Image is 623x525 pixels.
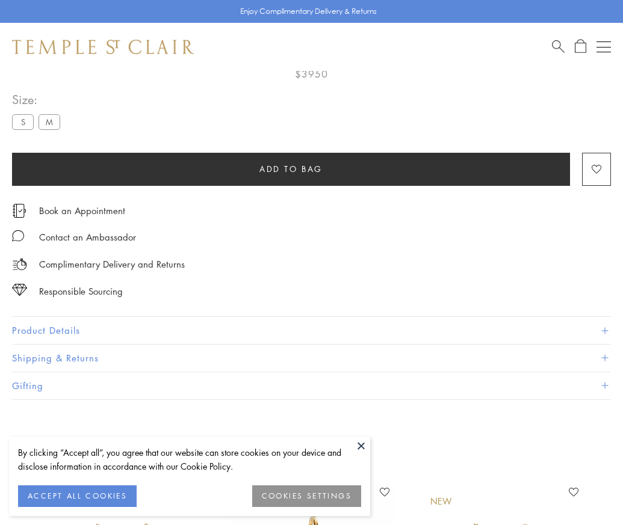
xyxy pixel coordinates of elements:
img: icon_delivery.svg [12,257,27,272]
img: MessageIcon-01_2.svg [12,230,24,242]
button: ACCEPT ALL COOKIES [18,485,137,507]
a: Open Shopping Bag [575,39,586,54]
button: Add to bag [12,153,570,186]
span: Add to bag [259,162,323,176]
img: icon_appointment.svg [12,204,26,218]
a: Search [552,39,565,54]
a: Book an Appointment [39,204,125,217]
div: Responsible Sourcing [39,284,123,299]
button: Open navigation [597,40,611,54]
img: Temple St. Clair [12,40,194,54]
p: Complimentary Delivery and Returns [39,257,185,272]
button: Gifting [12,372,611,399]
p: Enjoy Complimentary Delivery & Returns [240,5,377,17]
button: Product Details [12,317,611,344]
span: Size: [12,90,65,109]
div: New [430,495,452,508]
label: M [39,114,60,129]
div: Contact an Ambassador [39,230,136,245]
label: S [12,114,34,129]
img: icon_sourcing.svg [12,284,27,296]
div: By clicking “Accept all”, you agree that our website can store cookies on your device and disclos... [18,446,361,473]
button: Shipping & Returns [12,345,611,372]
button: COOKIES SETTINGS [252,485,361,507]
span: $3950 [295,66,328,82]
